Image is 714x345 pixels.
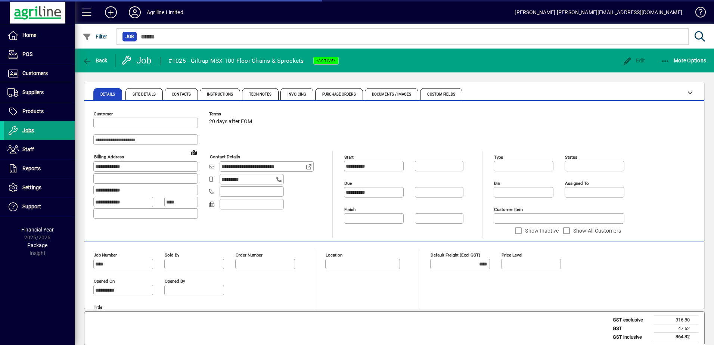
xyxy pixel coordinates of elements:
[123,6,147,19] button: Profile
[168,55,304,67] div: #1025 - Giltrap MSX 100 Floor Chains & Sprockets
[249,93,271,96] span: Tech Notes
[22,51,32,57] span: POS
[22,70,48,76] span: Customers
[344,181,352,186] mat-label: Due
[654,333,699,342] td: 364.32
[659,54,708,67] button: More Options
[654,316,699,324] td: 316.80
[494,155,503,160] mat-label: Type
[4,102,75,121] a: Products
[565,155,577,160] mat-label: Status
[494,207,523,212] mat-label: Customer Item
[21,227,54,233] span: Financial Year
[494,181,500,186] mat-label: Bin
[431,252,480,258] mat-label: Default Freight (excl GST)
[165,279,185,284] mat-label: Opened by
[661,57,707,63] span: More Options
[609,324,654,333] td: GST
[94,305,102,310] mat-label: Title
[690,1,705,26] a: Knowledge Base
[94,111,113,116] mat-label: Customer
[4,26,75,45] a: Home
[100,93,115,96] span: Details
[27,242,47,248] span: Package
[654,324,699,333] td: 47.52
[83,57,108,63] span: Back
[621,54,647,67] button: Edit
[236,252,263,258] mat-label: Order number
[4,159,75,178] a: Reports
[188,146,200,158] a: View on map
[4,140,75,159] a: Staff
[609,316,654,324] td: GST exclusive
[623,57,645,63] span: Edit
[502,252,522,258] mat-label: Price Level
[4,64,75,83] a: Customers
[209,119,252,125] span: 20 days after EOM
[94,252,117,258] mat-label: Job number
[288,93,306,96] span: Invoicing
[565,181,589,186] mat-label: Assigned to
[207,93,233,96] span: Instructions
[4,45,75,64] a: POS
[22,127,34,133] span: Jobs
[209,112,254,116] span: Terms
[133,93,156,96] span: Site Details
[94,279,115,284] mat-label: Opened On
[427,93,455,96] span: Custom Fields
[22,184,41,190] span: Settings
[609,333,654,342] td: GST inclusive
[326,252,342,258] mat-label: Location
[4,83,75,102] a: Suppliers
[22,89,44,95] span: Suppliers
[322,93,356,96] span: Purchase Orders
[4,178,75,197] a: Settings
[125,33,134,40] span: Job
[121,55,153,66] div: Job
[515,6,682,18] div: [PERSON_NAME] [PERSON_NAME][EMAIL_ADDRESS][DOMAIN_NAME]
[372,93,412,96] span: Documents / Images
[22,165,41,171] span: Reports
[147,6,183,18] div: Agriline Limited
[83,34,108,40] span: Filter
[22,203,41,209] span: Support
[4,198,75,216] a: Support
[22,32,36,38] span: Home
[81,30,109,43] button: Filter
[22,108,44,114] span: Products
[75,54,116,67] app-page-header-button: Back
[172,93,191,96] span: Contacts
[165,252,179,258] mat-label: Sold by
[99,6,123,19] button: Add
[81,54,109,67] button: Back
[22,146,34,152] span: Staff
[344,155,354,160] mat-label: Start
[344,207,356,212] mat-label: Finish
